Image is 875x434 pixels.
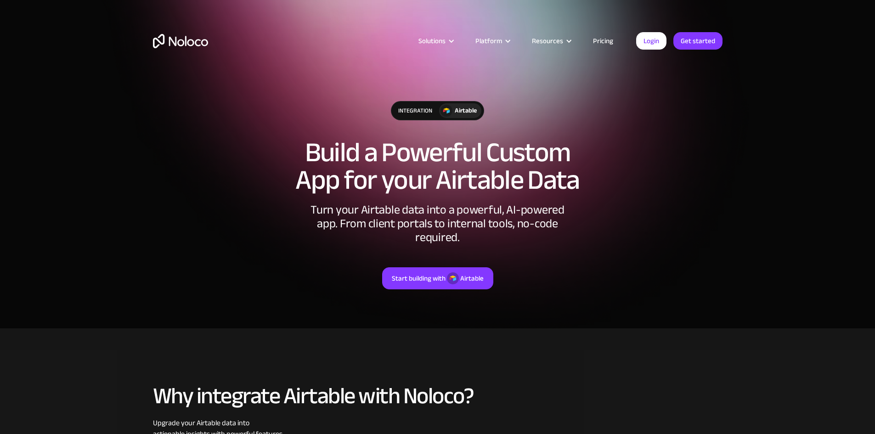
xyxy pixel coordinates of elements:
div: Resources [520,35,581,47]
div: Airtable [455,106,477,116]
a: home [153,34,208,48]
a: Get started [673,32,723,50]
a: Pricing [581,35,625,47]
h1: Build a Powerful Custom App for your Airtable Data [153,139,723,194]
div: Resources [532,35,563,47]
a: Start building withAirtable [382,267,493,289]
div: Solutions [418,35,446,47]
div: Airtable [460,272,484,284]
div: Start building with [392,272,446,284]
div: Platform [464,35,520,47]
h2: Why integrate Airtable with Noloco? [153,383,723,408]
div: Platform [475,35,502,47]
div: Solutions [407,35,464,47]
a: Login [636,32,666,50]
div: Turn your Airtable data into a powerful, AI-powered app. From client portals to internal tools, n... [300,203,576,244]
div: integration [391,101,439,120]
